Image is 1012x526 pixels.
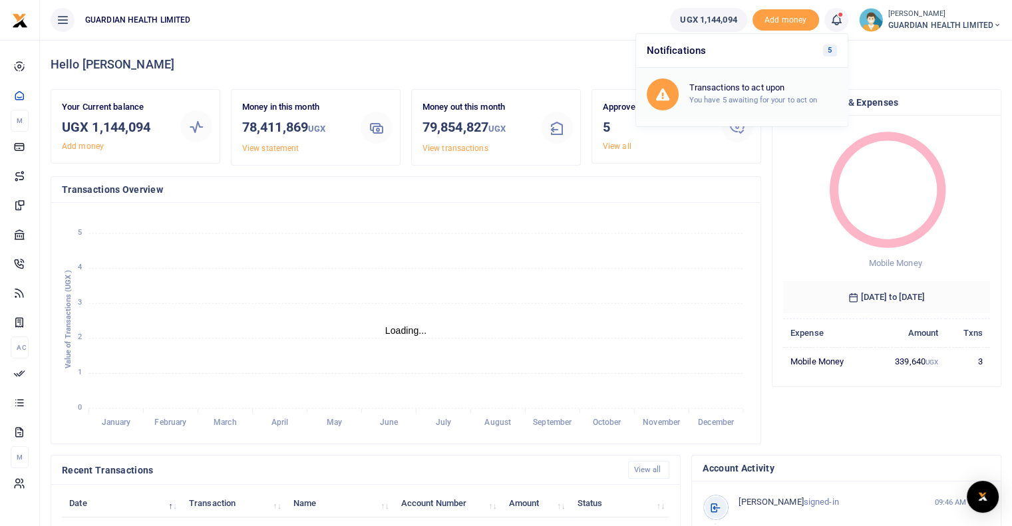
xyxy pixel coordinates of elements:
[11,336,29,358] li: Ac
[12,13,28,29] img: logo-small
[102,418,131,427] tspan: January
[62,463,617,477] h4: Recent Transactions
[823,45,837,57] span: 5
[286,489,394,517] th: Name: activate to sort column ascending
[888,19,1001,31] span: GUARDIAN HEALTH LIMITED
[603,142,631,151] a: View all
[242,117,350,139] h3: 78,411,869
[11,110,29,132] li: M
[422,144,488,153] a: View transactions
[62,117,170,137] h3: UGX 1,144,094
[242,100,350,114] p: Money in this month
[967,481,999,513] div: Open Intercom Messenger
[593,418,622,427] tspan: October
[888,9,1001,20] small: [PERSON_NAME]
[78,263,82,271] tspan: 4
[698,418,735,427] tspan: December
[753,14,819,24] a: Add money
[783,95,990,110] h4: Top Payments & Expenses
[680,13,737,27] span: UGX 1,144,094
[636,68,848,121] a: Transactions to act upon You have 5 awaiting for your to act on
[783,319,871,347] th: Expense
[689,82,837,93] h6: Transactions to act upon
[868,258,922,268] span: Mobile Money
[380,418,399,427] tspan: June
[182,489,286,517] th: Transaction: activate to sort column ascending
[603,100,711,114] p: Approve requests
[665,8,752,32] li: Wallet ballance
[753,9,819,31] span: Add money
[62,489,182,517] th: Date: activate to sort column descending
[62,142,104,151] a: Add money
[435,418,450,427] tspan: July
[488,124,506,134] small: UGX
[739,495,927,509] p: signed-in
[533,418,572,427] tspan: September
[934,497,990,508] small: 09:46 AM [DATE]
[859,8,1001,32] a: profile-user [PERSON_NAME] GUARDIAN HEALTH LIMITED
[636,34,848,68] h6: Notifications
[945,347,990,375] td: 3
[214,418,237,427] tspan: March
[871,347,946,375] td: 339,640
[859,8,883,32] img: profile-user
[739,497,803,507] span: [PERSON_NAME]
[945,319,990,347] th: Txns
[242,144,299,153] a: View statement
[484,418,511,427] tspan: August
[78,403,82,412] tspan: 0
[271,418,289,427] tspan: April
[12,15,28,25] a: logo-small logo-large logo-large
[327,418,342,427] tspan: May
[783,281,990,313] h6: [DATE] to [DATE]
[78,228,82,237] tspan: 5
[62,100,170,114] p: Your Current balance
[422,117,530,139] h3: 79,854,827
[62,182,750,197] h4: Transactions Overview
[703,461,990,475] h4: Account Activity
[422,100,530,114] p: Money out this month
[501,489,570,517] th: Amount: activate to sort column ascending
[385,325,427,336] text: Loading...
[570,489,669,517] th: Status: activate to sort column ascending
[78,298,82,307] tspan: 3
[78,333,82,342] tspan: 2
[670,8,747,32] a: UGX 1,144,094
[308,124,325,134] small: UGX
[783,347,871,375] td: Mobile Money
[628,461,670,479] a: View all
[689,95,818,104] small: You have 5 awaiting for your to act on
[80,14,196,26] span: GUARDIAN HEALTH LIMITED
[78,368,82,376] tspan: 1
[753,9,819,31] li: Toup your wallet
[871,319,946,347] th: Amount
[64,270,73,369] text: Value of Transactions (UGX )
[926,358,938,366] small: UGX
[603,117,711,137] h3: 5
[643,418,681,427] tspan: November
[154,418,186,427] tspan: February
[51,57,1001,72] h4: Hello [PERSON_NAME]
[11,446,29,468] li: M
[394,489,502,517] th: Account Number: activate to sort column ascending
